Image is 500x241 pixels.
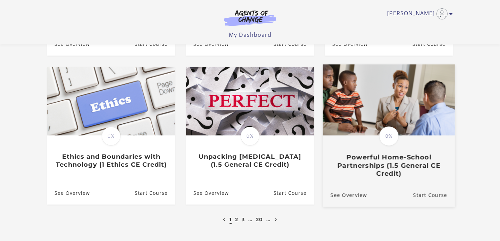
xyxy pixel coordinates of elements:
span: 0% [241,127,259,146]
a: Powerful Home-School Partnerships (1.5 General CE Credit): Resume Course [413,183,455,207]
a: My Dashboard [229,31,272,39]
a: 2 [235,216,238,223]
a: Ethics and Boundaries with Technology (1 Ethics CE Credit): See Overview [47,182,90,204]
a: Powerful Home-School Partnerships (1.5 General CE Credit): See Overview [323,183,367,207]
span: 0% [379,126,399,146]
h3: Powerful Home-School Partnerships (1.5 General CE Credit) [331,153,447,177]
a: 20 [256,216,263,223]
a: … [266,216,270,223]
span: 0% [102,127,120,146]
a: Next page [273,216,279,223]
a: Unpacking Perfectionism (1.5 General CE Credit): See Overview [186,182,229,204]
a: Ethics and Boundaries with Technology (1 Ethics CE Credit): Resume Course [135,182,175,204]
a: Unpacking Perfectionism (1.5 General CE Credit): Resume Course [274,182,314,204]
h3: Ethics and Boundaries with Technology (1 Ethics CE Credit) [55,153,167,168]
h3: Unpacking [MEDICAL_DATA] (1.5 General CE Credit) [193,153,306,168]
a: Toggle menu [387,8,449,19]
a: 3 [242,216,245,223]
a: … [248,216,252,223]
img: Agents of Change Logo [217,10,283,26]
a: 1 [230,216,232,223]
